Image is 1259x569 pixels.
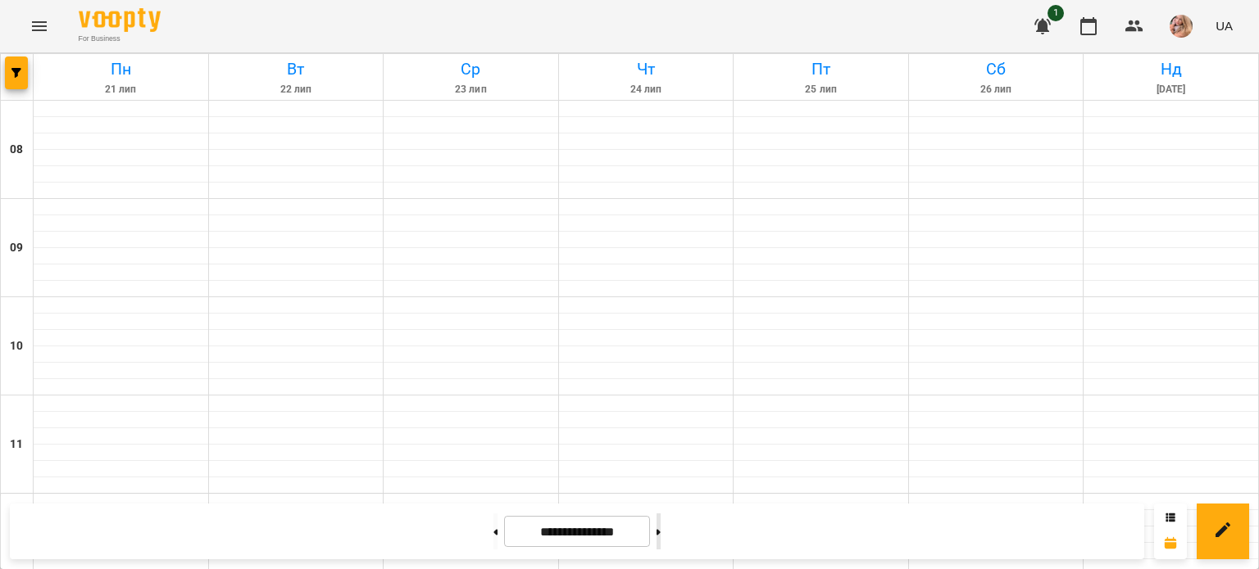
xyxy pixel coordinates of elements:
[10,337,23,355] h6: 10
[36,82,206,97] h6: 21 лип
[736,56,906,82] h6: Пт
[1086,56,1256,82] h6: Нд
[211,82,381,97] h6: 22 лип
[1086,82,1256,97] h6: [DATE]
[79,8,161,32] img: Voopty Logo
[79,34,161,44] span: For Business
[1048,5,1064,21] span: 1
[10,239,23,257] h6: 09
[911,82,1081,97] h6: 26 лип
[1209,11,1239,41] button: UA
[10,436,23,454] h6: 11
[20,7,59,46] button: Menu
[10,141,23,159] h6: 08
[211,56,381,82] h6: Вт
[1170,15,1193,38] img: 9c4c51a4d42acbd288cc1c133c162c1f.jpg
[736,82,906,97] h6: 25 лип
[561,56,731,82] h6: Чт
[386,82,556,97] h6: 23 лип
[36,56,206,82] h6: Пн
[561,82,731,97] h6: 24 лип
[1216,17,1233,34] span: UA
[386,56,556,82] h6: Ср
[911,56,1081,82] h6: Сб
